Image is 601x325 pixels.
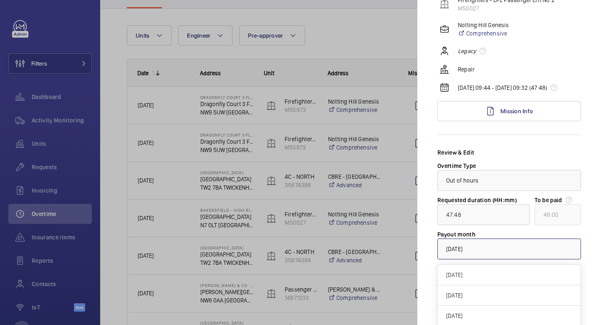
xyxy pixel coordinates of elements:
[437,101,581,121] a: Mission Info
[446,291,572,300] span: [DATE]
[446,177,479,184] span: Out of hours
[437,204,530,225] input: function ot(){if((0,e.mK)(Iu),Iu.value===k)throw new i.buA(-950,null);return Iu.value}
[458,47,476,55] em: Legacy
[458,65,475,74] p: Repair
[446,246,462,252] span: [DATE]
[446,312,572,320] span: [DATE]
[535,204,581,225] input: undefined
[458,84,561,92] p: [DATE] 09:44 - [DATE] 09:32 (47:48)
[535,196,581,204] label: To be paid
[437,148,581,157] div: Review & Edit
[458,4,555,13] p: M50027
[446,271,566,279] span: [DATE]
[437,162,476,169] label: Overtime Type
[458,21,509,29] p: Notting Hill Genesis
[458,29,509,38] a: Comprehensive
[437,231,475,238] label: Payout month
[437,197,517,203] label: Requested duration (HH:mm)
[500,108,533,114] span: Mission Info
